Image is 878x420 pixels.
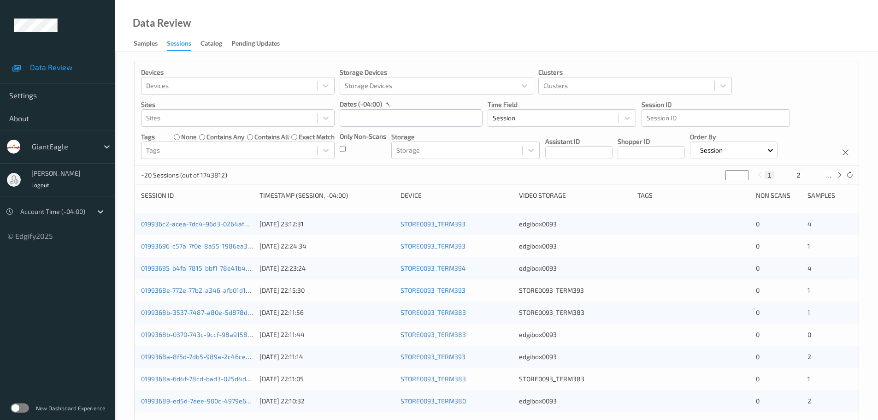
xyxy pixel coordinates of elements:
[756,353,760,361] span: 0
[259,352,394,361] div: [DATE] 22:11:14
[231,37,289,50] a: Pending Updates
[401,331,466,338] a: STORE0093_TERM383
[823,171,834,179] button: ...
[401,191,513,200] div: Device
[538,68,732,77] p: Clusters
[642,100,790,109] p: Session ID
[259,242,394,251] div: [DATE] 22:24:34
[756,220,760,228] span: 0
[807,308,810,316] span: 1
[401,375,466,383] a: STORE0093_TERM383
[259,308,394,317] div: [DATE] 22:11:56
[200,37,231,50] a: Catalog
[141,100,335,109] p: Sites
[488,100,636,109] p: Time Field
[340,132,386,141] p: Only Non-Scans
[519,330,631,339] div: edgibox0093
[133,18,191,28] div: Data Review
[756,397,760,405] span: 0
[807,242,810,250] span: 1
[141,353,268,361] a: 0199368a-8f5d-7db5-989a-2c46ce26a881
[259,219,394,229] div: [DATE] 23:12:31
[807,353,811,361] span: 2
[167,39,191,51] div: Sessions
[391,132,540,142] p: Storage
[690,132,778,142] p: Order By
[545,137,613,146] p: Assistant ID
[134,37,167,50] a: Samples
[756,264,760,272] span: 0
[756,191,801,200] div: Non Scans
[519,191,631,200] div: Video Storage
[141,68,335,77] p: Devices
[254,132,289,142] label: contains all
[141,331,266,338] a: 0199368b-0370-743c-9ccf-98a9158d7ba8
[141,220,267,228] a: 019936c2-acea-7dc4-96d3-0264afe96324
[756,308,760,316] span: 0
[206,132,244,142] label: contains any
[259,264,394,273] div: [DATE] 22:23:24
[756,375,760,383] span: 0
[807,191,852,200] div: Samples
[519,264,631,273] div: edgibox0093
[519,396,631,406] div: edgibox0093
[794,171,803,179] button: 2
[807,331,811,338] span: 0
[807,397,811,405] span: 2
[141,397,265,405] a: 01993689-ed5d-7eee-900c-4979e681f51d
[637,191,749,200] div: Tags
[141,375,269,383] a: 0199368a-6d4f-78cd-bad3-025d4d0d4a99
[807,264,812,272] span: 4
[519,242,631,251] div: edgibox0093
[401,286,466,294] a: STORE0093_TERM393
[181,132,197,142] label: none
[401,264,466,272] a: STORE0093_TERM394
[807,220,812,228] span: 4
[401,308,466,316] a: STORE0093_TERM383
[141,264,265,272] a: 01993695-b4fa-7815-bbf1-78e41b42943d
[231,39,280,50] div: Pending Updates
[401,242,466,250] a: STORE0093_TERM393
[299,132,335,142] label: exact match
[141,286,264,294] a: 0199368e-772e-77b2-a346-afb01d1fd384
[134,39,158,50] div: Samples
[167,37,200,51] a: Sessions
[141,132,155,142] p: Tags
[756,331,760,338] span: 0
[259,330,394,339] div: [DATE] 22:11:44
[756,242,760,250] span: 0
[401,353,466,361] a: STORE0093_TERM393
[401,220,466,228] a: STORE0093_TERM393
[618,137,685,146] p: Shopper ID
[259,374,394,384] div: [DATE] 22:11:05
[807,286,810,294] span: 1
[259,191,394,200] div: Timestamp (Session, -04:00)
[697,146,726,155] p: Session
[340,68,533,77] p: Storage Devices
[519,219,631,229] div: edgibox0093
[141,308,269,316] a: 0199368b-3537-7487-a80e-5d878d1bc44d
[519,286,631,295] div: STORE0093_TERM393
[259,396,394,406] div: [DATE] 22:10:32
[340,100,382,109] p: dates (-04:00)
[765,171,774,179] button: 1
[807,375,810,383] span: 1
[141,191,253,200] div: Session ID
[141,171,227,180] p: ~20 Sessions (out of 1743812)
[141,242,266,250] a: 01993696-c57a-7f0e-8a55-1986ea3e86cb
[259,286,394,295] div: [DATE] 22:15:30
[401,397,466,405] a: STORE0093_TERM380
[519,352,631,361] div: edgibox0093
[200,39,222,50] div: Catalog
[756,286,760,294] span: 0
[519,308,631,317] div: STORE0093_TERM383
[519,374,631,384] div: STORE0093_TERM383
